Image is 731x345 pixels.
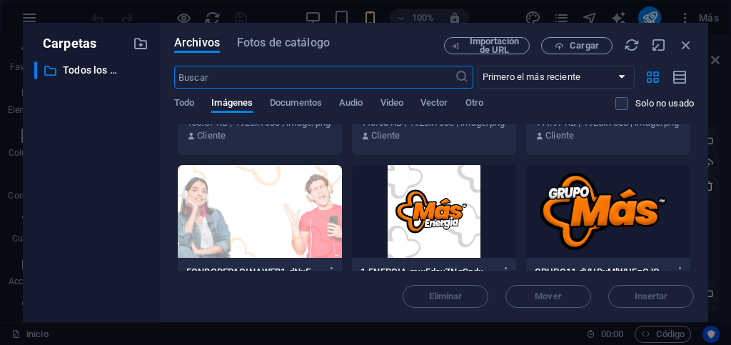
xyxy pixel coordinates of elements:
[420,94,448,114] span: Vector
[133,36,148,51] i: Crear carpeta
[444,37,530,54] button: Importación de URL
[371,129,400,142] p: Cliente
[237,34,330,51] span: Fotos de catálogo
[465,37,523,54] span: Importación de URL
[34,34,96,53] p: Carpetas
[339,94,363,114] span: Audio
[635,97,694,110] p: Solo muestra los archivos que no están usándose en el sitio web. Los archivos añadidos durante es...
[535,266,668,279] p: GRUPO11-dVUDuMlWUEzCJGcD35t1Rg.png
[624,37,640,53] i: Volver a cargar
[211,94,253,114] span: Imágenes
[361,266,494,279] p: 1-ENERGIA-mwFdsvZNgSpdxkda9LY31w.jpg
[174,34,220,51] span: Archivos
[34,61,122,79] div: Todos los archivos
[174,66,455,89] input: Buscar
[63,62,122,79] p: Todos los archivos
[34,61,37,79] div: ​
[197,129,226,142] p: Cliente
[174,94,194,114] span: Todo
[270,94,322,114] span: Documentos
[651,37,667,53] i: Minimizar
[678,37,694,53] i: Cerrar
[541,37,612,54] button: Cargar
[545,129,574,142] p: Cliente
[380,94,403,114] span: Video
[186,266,320,279] p: FONDODEPAGINAWEB1-dNxEkW86Ooapd-6NXbIACg.jpg
[570,41,599,50] span: Cargar
[465,94,483,114] span: Otro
